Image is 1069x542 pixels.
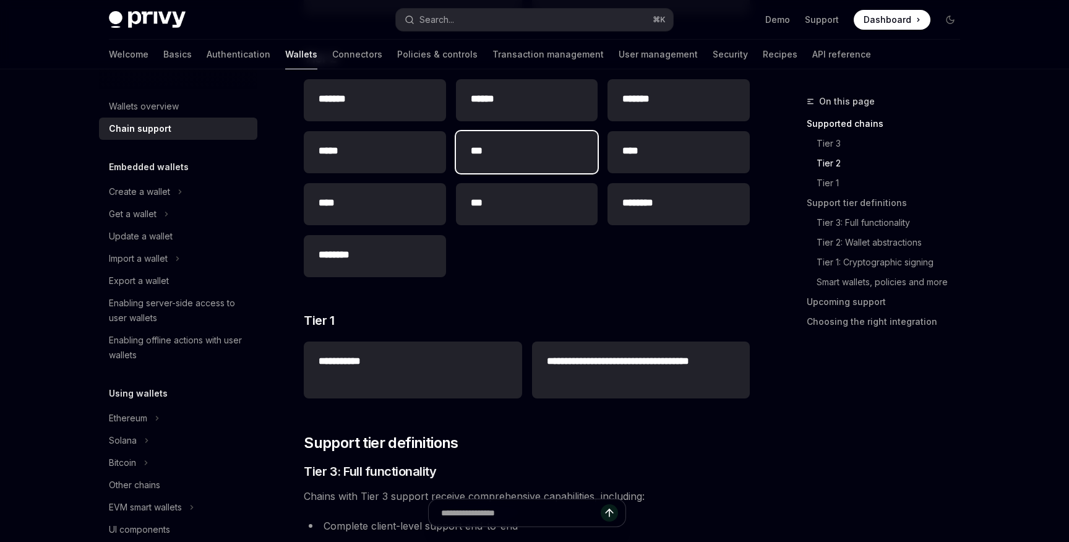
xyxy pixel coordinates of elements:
[619,40,698,69] a: User management
[807,114,970,134] a: Supported chains
[109,184,170,199] div: Create a wallet
[109,160,189,174] h5: Embedded wallets
[304,463,436,480] span: Tier 3: Full functionality
[812,40,871,69] a: API reference
[99,225,257,247] a: Update a wallet
[492,40,604,69] a: Transaction management
[285,40,317,69] a: Wallets
[817,173,970,193] a: Tier 1
[99,95,257,118] a: Wallets overview
[109,478,160,493] div: Other chains
[419,12,454,27] div: Search...
[601,504,618,522] button: Send message
[817,213,970,233] a: Tier 3: Full functionality
[109,433,137,448] div: Solana
[109,99,179,114] div: Wallets overview
[819,94,875,109] span: On this page
[109,11,186,28] img: dark logo
[396,9,673,31] button: Search...⌘K
[99,518,257,541] a: UI components
[817,134,970,153] a: Tier 3
[99,474,257,496] a: Other chains
[817,252,970,272] a: Tier 1: Cryptographic signing
[765,14,790,26] a: Demo
[807,312,970,332] a: Choosing the right integration
[109,500,182,515] div: EVM smart wallets
[304,488,750,505] span: Chains with Tier 3 support receive comprehensive capabilities, including:
[163,40,192,69] a: Basics
[332,40,382,69] a: Connectors
[99,270,257,292] a: Export a wallet
[304,312,334,329] span: Tier 1
[940,10,960,30] button: Toggle dark mode
[99,329,257,366] a: Enabling offline actions with user wallets
[854,10,930,30] a: Dashboard
[653,15,666,25] span: ⌘ K
[109,296,250,325] div: Enabling server-side access to user wallets
[109,333,250,363] div: Enabling offline actions with user wallets
[817,153,970,173] a: Tier 2
[304,433,458,453] span: Support tier definitions
[805,14,839,26] a: Support
[817,272,970,292] a: Smart wallets, policies and more
[109,522,170,537] div: UI components
[109,411,147,426] div: Ethereum
[109,386,168,401] h5: Using wallets
[763,40,797,69] a: Recipes
[207,40,270,69] a: Authentication
[817,233,970,252] a: Tier 2: Wallet abstractions
[864,14,911,26] span: Dashboard
[109,40,148,69] a: Welcome
[109,251,168,266] div: Import a wallet
[109,121,171,136] div: Chain support
[99,118,257,140] a: Chain support
[807,292,970,312] a: Upcoming support
[109,455,136,470] div: Bitcoin
[109,207,157,222] div: Get a wallet
[397,40,478,69] a: Policies & controls
[99,292,257,329] a: Enabling server-side access to user wallets
[713,40,748,69] a: Security
[109,273,169,288] div: Export a wallet
[109,229,173,244] div: Update a wallet
[807,193,970,213] a: Support tier definitions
